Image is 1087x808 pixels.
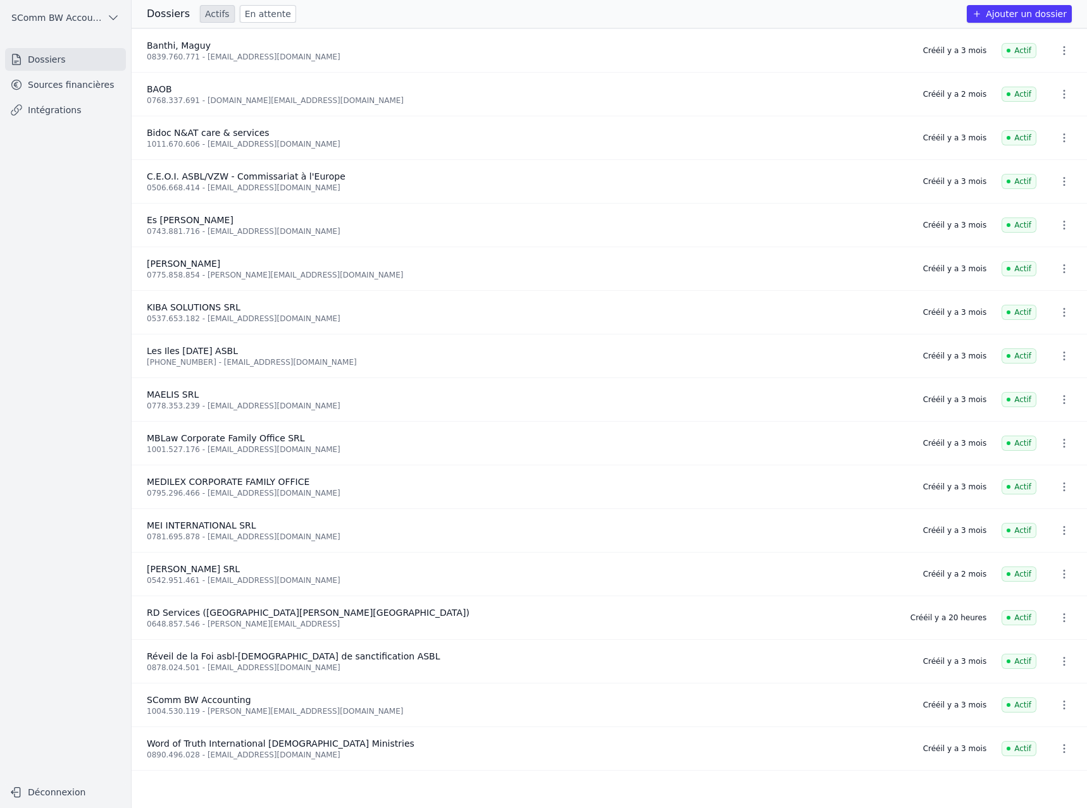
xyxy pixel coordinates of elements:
span: MEDILEX CORPORATE FAMILY OFFICE [147,477,309,487]
span: Actif [1002,610,1036,625]
span: Actif [1002,697,1036,713]
span: Actif [1002,566,1036,582]
div: 0775.858.854 - [PERSON_NAME][EMAIL_ADDRESS][DOMAIN_NAME] [147,270,908,280]
span: MAELIS SRL [147,389,199,400]
span: Bidoc N&AT care & services [147,128,270,138]
span: [PERSON_NAME] [147,259,220,269]
span: Actif [1002,741,1036,756]
span: Actif [1002,436,1036,451]
span: Actif [1002,392,1036,407]
span: Actif [1002,130,1036,145]
div: Créé il y a 3 mois [923,656,986,666]
button: Ajouter un dossier [967,5,1072,23]
div: Créé il y a 3 mois [923,264,986,274]
button: SComm BW Accounting [5,8,126,28]
a: Intégrations [5,99,126,121]
span: Réveil de la Foi asbl-[DEMOGRAPHIC_DATA] de sanctification ASBL [147,651,440,661]
div: Créé il y a 3 mois [923,351,986,361]
div: 0778.353.239 - [EMAIL_ADDRESS][DOMAIN_NAME] [147,401,908,411]
div: Créé il y a 3 mois [923,482,986,492]
span: Actif [1002,348,1036,364]
span: Es [PERSON_NAME] [147,215,233,225]
span: Actif [1002,87,1036,102]
span: MEI INTERNATIONAL SRL [147,520,256,530]
div: 0839.760.771 - [EMAIL_ADDRESS][DOMAIN_NAME] [147,52,908,62]
span: Actif [1002,479,1036,494]
div: Créé il y a 2 mois [923,569,986,579]
div: Créé il y a 2 mois [923,89,986,99]
div: 0537.653.182 - [EMAIL_ADDRESS][DOMAIN_NAME] [147,314,908,324]
div: 1011.670.606 - [EMAIL_ADDRESS][DOMAIN_NAME] [147,139,908,149]
div: Créé il y a 3 mois [923,176,986,187]
div: 0795.296.466 - [EMAIL_ADDRESS][DOMAIN_NAME] [147,488,908,498]
span: Actif [1002,305,1036,320]
span: Actif [1002,261,1036,276]
div: [PHONE_NUMBER] - [EMAIL_ADDRESS][DOMAIN_NAME] [147,357,908,367]
span: Actif [1002,217,1036,233]
button: Déconnexion [5,782,126,802]
span: Banthi, Maguy [147,40,211,51]
span: MBLaw Corporate Family Office SRL [147,433,305,443]
div: Créé il y a 3 mois [923,525,986,536]
span: SComm BW Accounting [147,695,251,705]
div: 0890.496.028 - [EMAIL_ADDRESS][DOMAIN_NAME] [147,750,908,760]
div: 0542.951.461 - [EMAIL_ADDRESS][DOMAIN_NAME] [147,575,908,585]
a: Sources financières [5,73,126,96]
div: 0743.881.716 - [EMAIL_ADDRESS][DOMAIN_NAME] [147,226,908,236]
a: Actifs [200,5,235,23]
span: [PERSON_NAME] SRL [147,564,240,574]
div: Créé il y a 3 mois [923,744,986,754]
span: KIBA SOLUTIONS SRL [147,302,240,312]
span: Word of Truth International [DEMOGRAPHIC_DATA] Ministries [147,738,414,749]
div: 0648.857.546 - [PERSON_NAME][EMAIL_ADDRESS] [147,619,895,629]
div: Créé il y a 20 heures [910,613,986,623]
span: Actif [1002,174,1036,189]
span: C.E.O.I. ASBL/VZW - Commissariat à l'Europe [147,171,345,181]
span: Actif [1002,654,1036,669]
div: 0878.024.501 - [EMAIL_ADDRESS][DOMAIN_NAME] [147,663,908,673]
div: Créé il y a 3 mois [923,46,986,56]
div: Créé il y a 3 mois [923,395,986,405]
div: 1004.530.119 - [PERSON_NAME][EMAIL_ADDRESS][DOMAIN_NAME] [147,706,908,716]
span: BAOB [147,84,172,94]
div: Créé il y a 3 mois [923,133,986,143]
div: Créé il y a 3 mois [923,438,986,448]
a: En attente [240,5,296,23]
span: SComm BW Accounting [11,11,102,24]
span: RD Services ([GEOGRAPHIC_DATA][PERSON_NAME][GEOGRAPHIC_DATA]) [147,608,469,618]
div: 0506.668.414 - [EMAIL_ADDRESS][DOMAIN_NAME] [147,183,908,193]
span: Actif [1002,523,1036,538]
span: Actif [1002,43,1036,58]
a: Dossiers [5,48,126,71]
span: Les Iles [DATE] ASBL [147,346,238,356]
div: 1001.527.176 - [EMAIL_ADDRESS][DOMAIN_NAME] [147,444,908,455]
h3: Dossiers [147,6,190,21]
div: Créé il y a 3 mois [923,700,986,710]
div: Créé il y a 3 mois [923,220,986,230]
div: 0768.337.691 - [DOMAIN_NAME][EMAIL_ADDRESS][DOMAIN_NAME] [147,95,908,106]
div: 0781.695.878 - [EMAIL_ADDRESS][DOMAIN_NAME] [147,532,908,542]
div: Créé il y a 3 mois [923,307,986,317]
